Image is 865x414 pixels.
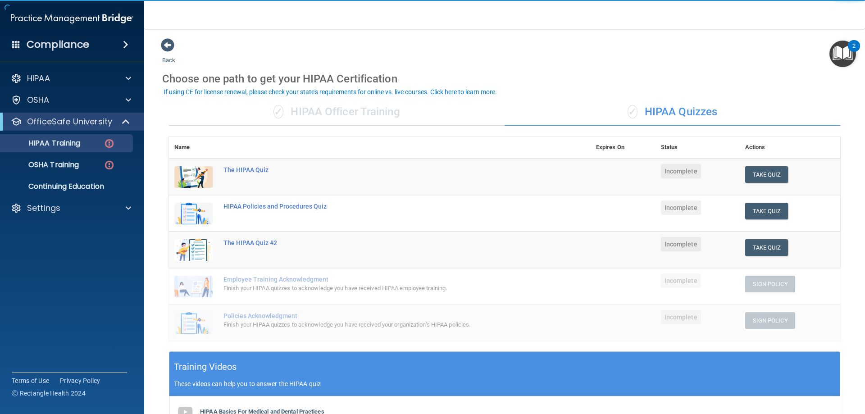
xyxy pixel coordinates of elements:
[661,200,701,215] span: Incomplete
[169,136,218,159] th: Name
[6,160,79,169] p: OSHA Training
[223,276,546,283] div: Employee Training Acknowledgment
[11,203,131,214] a: Settings
[11,116,131,127] a: OfficeSafe University
[162,46,175,64] a: Back
[656,136,740,159] th: Status
[12,389,86,398] span: Ⓒ Rectangle Health 2024
[174,359,237,375] h5: Training Videos
[27,38,89,51] h4: Compliance
[273,105,283,118] span: ✓
[745,239,788,256] button: Take Quiz
[661,164,701,178] span: Incomplete
[164,89,497,95] div: If using CE for license renewal, please check your state's requirements for online vs. live cours...
[11,73,131,84] a: HIPAA
[661,310,701,324] span: Incomplete
[27,203,60,214] p: Settings
[27,116,112,127] p: OfficeSafe University
[27,73,50,84] p: HIPAA
[6,182,129,191] p: Continuing Education
[162,66,847,92] div: Choose one path to get your HIPAA Certification
[745,203,788,219] button: Take Quiz
[169,99,505,126] div: HIPAA Officer Training
[223,239,546,246] div: The HIPAA Quiz #2
[223,283,546,294] div: Finish your HIPAA quizzes to acknowledge you have received HIPAA employee training.
[11,95,131,105] a: OSHA
[661,273,701,288] span: Incomplete
[60,376,100,385] a: Privacy Policy
[223,312,546,319] div: Policies Acknowledgment
[6,139,80,148] p: HIPAA Training
[745,312,795,329] button: Sign Policy
[661,237,701,251] span: Incomplete
[104,138,115,149] img: danger-circle.6113f641.png
[174,380,835,387] p: These videos can help you to answer the HIPAA quiz
[12,376,49,385] a: Terms of Use
[223,166,546,173] div: The HIPAA Quiz
[162,87,498,96] button: If using CE for license renewal, please check your state's requirements for online vs. live cours...
[628,105,637,118] span: ✓
[745,276,795,292] button: Sign Policy
[591,136,656,159] th: Expires On
[27,95,50,105] p: OSHA
[829,41,856,67] button: Open Resource Center, 2 new notifications
[745,166,788,183] button: Take Quiz
[223,319,546,330] div: Finish your HIPAA quizzes to acknowledge you have received your organization’s HIPAA policies.
[104,159,115,171] img: danger-circle.6113f641.png
[223,203,546,210] div: HIPAA Policies and Procedures Quiz
[11,9,133,27] img: PMB logo
[740,136,840,159] th: Actions
[852,46,856,58] div: 2
[505,99,840,126] div: HIPAA Quizzes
